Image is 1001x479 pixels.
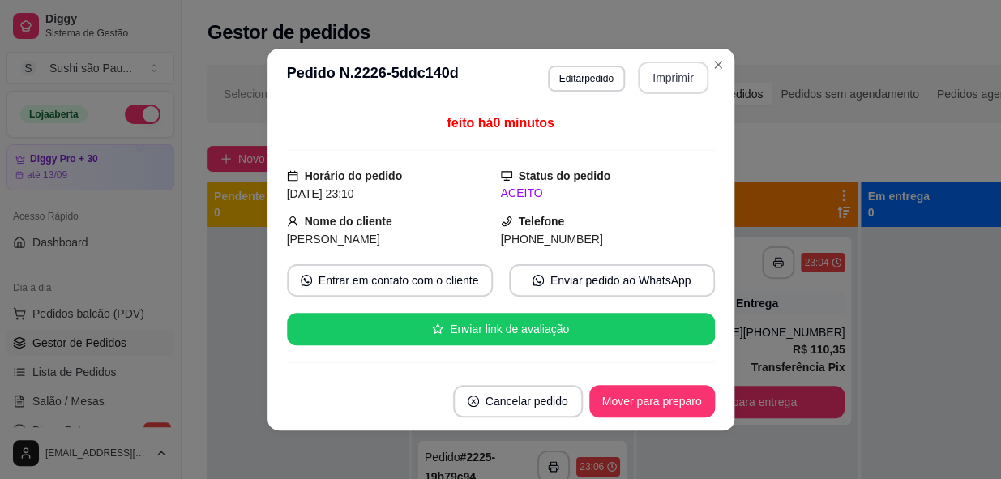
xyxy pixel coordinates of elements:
[305,169,403,182] strong: Horário do pedido
[509,264,715,297] button: whats-appEnviar pedido ao WhatsApp
[589,385,715,417] button: Mover para preparo
[501,170,512,182] span: desktop
[501,216,512,227] span: phone
[287,170,298,182] span: calendar
[638,62,708,94] button: Imprimir
[301,275,312,286] span: whats-app
[432,323,443,335] span: star
[287,313,715,345] button: starEnviar link de avaliação
[519,169,611,182] strong: Status do pedido
[501,185,715,202] div: ACEITO
[453,385,583,417] button: close-circleCancelar pedido
[305,215,392,228] strong: Nome do cliente
[287,62,459,94] h3: Pedido N. 2226-5ddc140d
[287,216,298,227] span: user
[287,264,493,297] button: whats-appEntrar em contato com o cliente
[705,52,731,78] button: Close
[447,116,554,130] span: feito há 0 minutos
[501,233,603,246] span: [PHONE_NUMBER]
[548,66,625,92] button: Editarpedido
[468,396,479,407] span: close-circle
[519,215,565,228] strong: Telefone
[287,187,354,200] span: [DATE] 23:10
[533,275,544,286] span: whats-app
[287,233,380,246] span: [PERSON_NAME]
